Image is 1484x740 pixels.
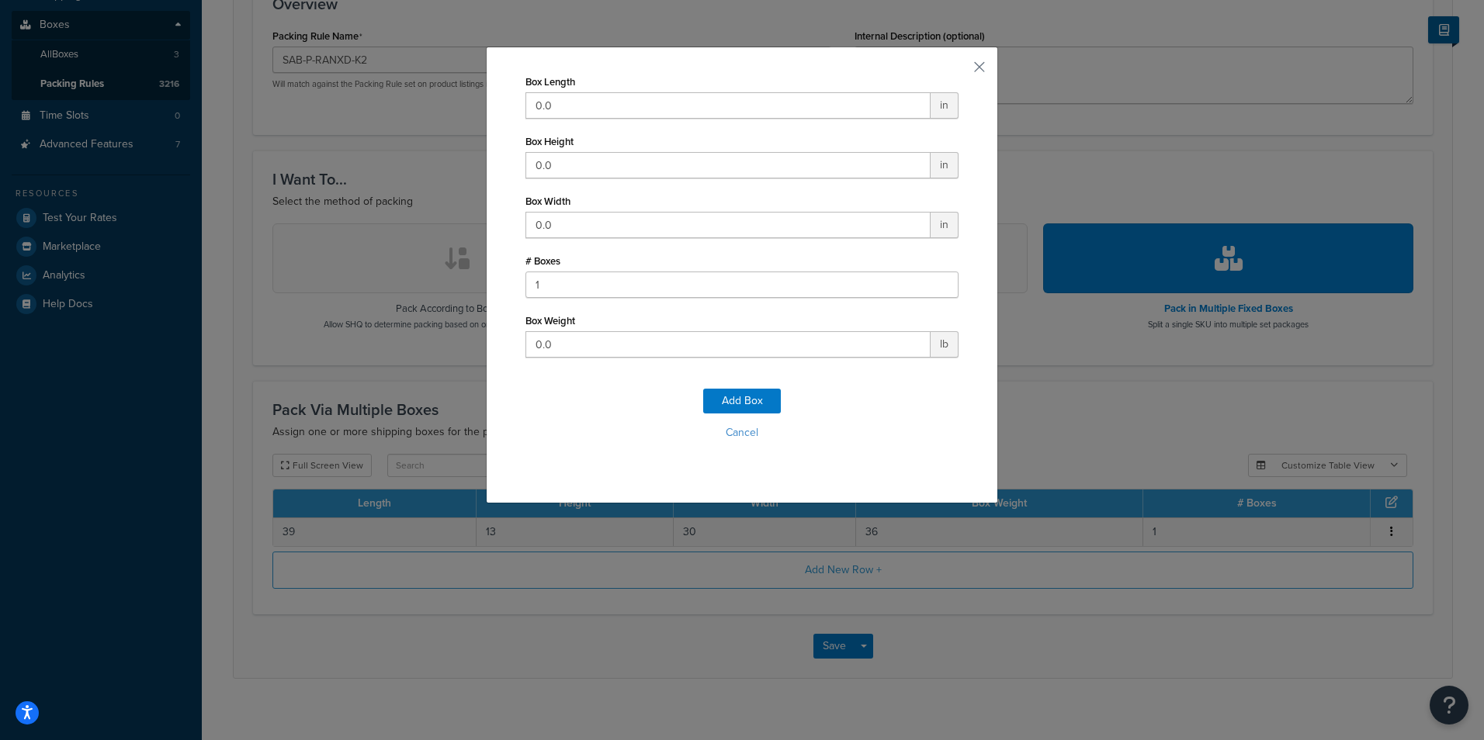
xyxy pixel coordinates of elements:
span: lb [931,331,959,358]
label: Box Weight [525,315,575,327]
label: Box Length [525,76,575,88]
label: Box Width [525,195,570,207]
label: # Boxes [525,255,560,267]
span: in [931,92,959,119]
label: Box Height [525,136,574,147]
span: in [931,212,959,238]
span: in [931,152,959,178]
button: Add Box [703,389,781,413]
button: Cancel [525,421,959,444]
